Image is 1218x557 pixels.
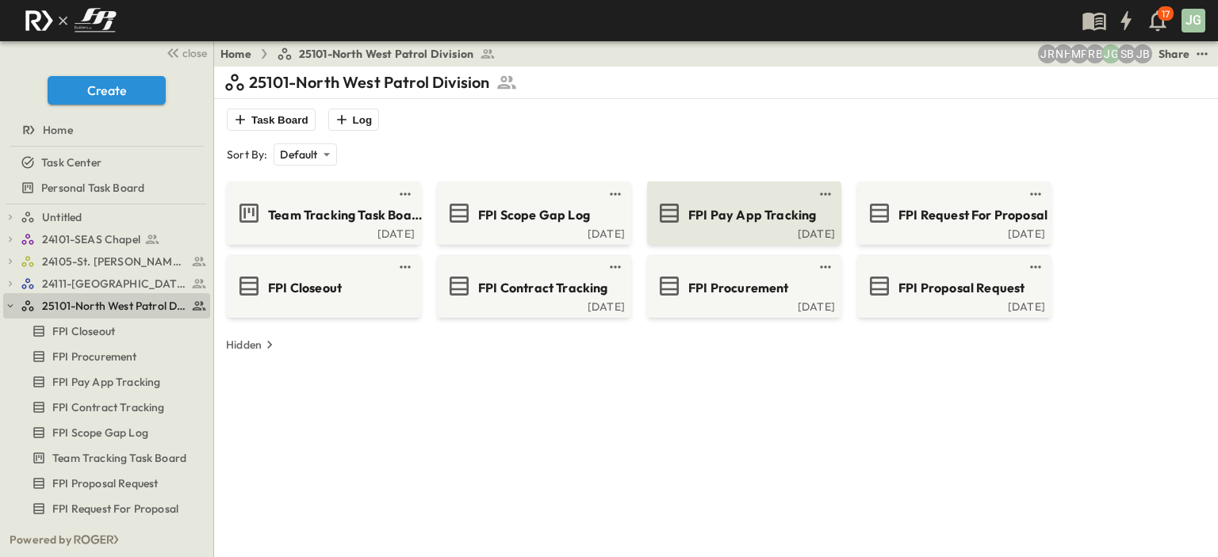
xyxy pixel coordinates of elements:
p: 25101-North West Patrol Division [249,71,489,93]
span: FPI Request For Proposal [52,501,178,517]
a: 25101-North West Patrol Division [21,295,207,317]
div: FPI Scope Gap Logtest [3,420,210,445]
a: FPI Closeout [230,273,415,299]
a: Home [3,119,207,141]
a: FPI Request For Proposal [860,200,1045,226]
a: Task Center [3,151,207,174]
a: 24111-[GEOGRAPHIC_DATA] [21,273,207,295]
span: FPI Pay App Tracking [52,374,160,390]
span: Untitled [42,209,82,225]
a: FPI Contract Tracking [3,396,207,418]
a: FPI Scope Gap Log [3,422,207,444]
div: Default [274,143,336,166]
span: FPI Contract Tracking [478,279,608,297]
a: [DATE] [650,226,835,238]
span: Team Tracking Task Board [52,450,186,466]
button: test [1026,258,1045,277]
button: test [396,258,415,277]
button: Hidden [220,334,284,356]
button: test [816,258,835,277]
p: Hidden [226,337,262,353]
button: Task Board [227,109,316,131]
span: FPI Procurement [688,279,789,297]
a: FPI Procurement [650,273,835,299]
span: 25101-North West Patrol Division [299,46,473,62]
div: Sterling Barnett (sterling@fpibuilders.com) [1117,44,1136,63]
button: test [396,185,415,204]
img: c8d7d1ed905e502e8f77bf7063faec64e13b34fdb1f2bdd94b0e311fc34f8000.png [19,4,122,37]
span: FPI Proposal Request [52,475,158,491]
a: [DATE] [440,299,625,311]
span: 25101-North West Patrol Division [42,298,187,314]
p: Default [280,147,317,162]
div: Regina Barnett (rbarnett@fpibuilders.com) [1086,44,1105,63]
span: FPI Closeout [268,279,342,297]
div: Personal Task Boardtest [3,175,210,200]
nav: breadcrumbs [220,46,505,62]
div: Monica Pruteanu (mpruteanu@fpibuilders.com) [1070,44,1089,63]
a: Team Tracking Task Board [230,200,415,226]
p: 17 [1162,8,1170,21]
div: FPI Request For Proposaltest [3,496,210,521]
p: Sort By: [227,147,267,162]
div: 25101-North West Patrol Divisiontest [3,293,210,319]
span: Personal Task Board [41,180,144,196]
div: 24111-[GEOGRAPHIC_DATA]test [3,271,210,296]
div: JG [1182,9,1205,32]
a: Personal Task Board [3,177,207,199]
span: FPI Closeout [52,323,115,339]
button: JG [1180,7,1207,34]
span: FPI Request For Proposal [898,206,1048,224]
span: Team Tracking Task Board [268,206,423,224]
span: FPI Contract Tracking [52,399,165,415]
span: FPI Scope Gap Log [52,425,148,441]
span: FPI Scope Gap Log [478,206,590,224]
div: FPI Procurementtest [3,344,210,369]
a: 24101-SEAS Chapel [21,228,207,250]
a: FPI Scope Gap Log [440,200,625,226]
button: test [606,258,625,277]
div: Untitledtest [3,204,210,230]
a: [DATE] [440,226,625,238]
a: 24105-St. Matthew Kitchen Reno [21,250,207,273]
span: 24111-[GEOGRAPHIC_DATA] [42,276,187,292]
a: [DATE] [860,226,1045,238]
span: 24101-SEAS Chapel [42,231,140,247]
div: Nila Hutcheson (nhutcheson@fpibuilders.com) [1054,44,1073,63]
div: Team Tracking Task Boardtest [3,445,210,471]
span: Home [43,122,73,138]
a: St. Vincent De Paul Renovations [21,520,207,542]
div: FPI Closeouttest [3,319,210,344]
button: test [1026,185,1045,204]
div: FPI Contract Trackingtest [3,395,210,420]
a: [DATE] [650,299,835,311]
a: [DATE] [860,299,1045,311]
span: FPI Pay App Tracking [688,206,816,224]
div: Josh Gille (jgille@fpibuilders.com) [1101,44,1120,63]
a: FPI Pay App Tracking [3,371,207,393]
div: FPI Pay App Trackingtest [3,369,210,395]
span: FPI Procurement [52,349,137,364]
span: FPI Proposal Request [898,279,1025,297]
button: test [1193,44,1212,63]
div: Jeremiah Bailey (jbailey@fpibuilders.com) [1133,44,1152,63]
a: FPI Closeout [3,320,207,342]
div: FPI Proposal Requesttest [3,471,210,496]
span: 24105-St. Matthew Kitchen Reno [42,254,187,269]
button: close [159,41,210,63]
a: [DATE] [230,226,415,238]
a: Home [220,46,251,62]
a: FPI Proposal Request [860,273,1045,299]
div: St. Vincent De Paul Renovationstest [3,518,210,544]
div: Jayden Ramirez (jramirez@fpibuilders.com) [1038,44,1057,63]
a: FPI Request For Proposal [3,498,207,520]
a: FPI Procurement [3,345,207,368]
div: 24105-St. Matthew Kitchen Renotest [3,249,210,274]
